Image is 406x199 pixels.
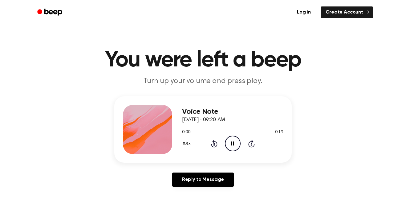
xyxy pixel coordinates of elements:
a: Create Account [321,6,373,18]
a: Log in [291,5,317,19]
a: Beep [33,6,68,18]
h3: Voice Note [182,108,283,116]
p: Turn up your volume and press play. [85,76,321,86]
a: Reply to Message [172,173,234,187]
h1: You were left a beep [45,49,361,71]
span: [DATE] · 09:20 AM [182,117,225,123]
button: 0.8x [182,138,193,149]
span: 0:00 [182,129,190,136]
span: 0:19 [275,129,283,136]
